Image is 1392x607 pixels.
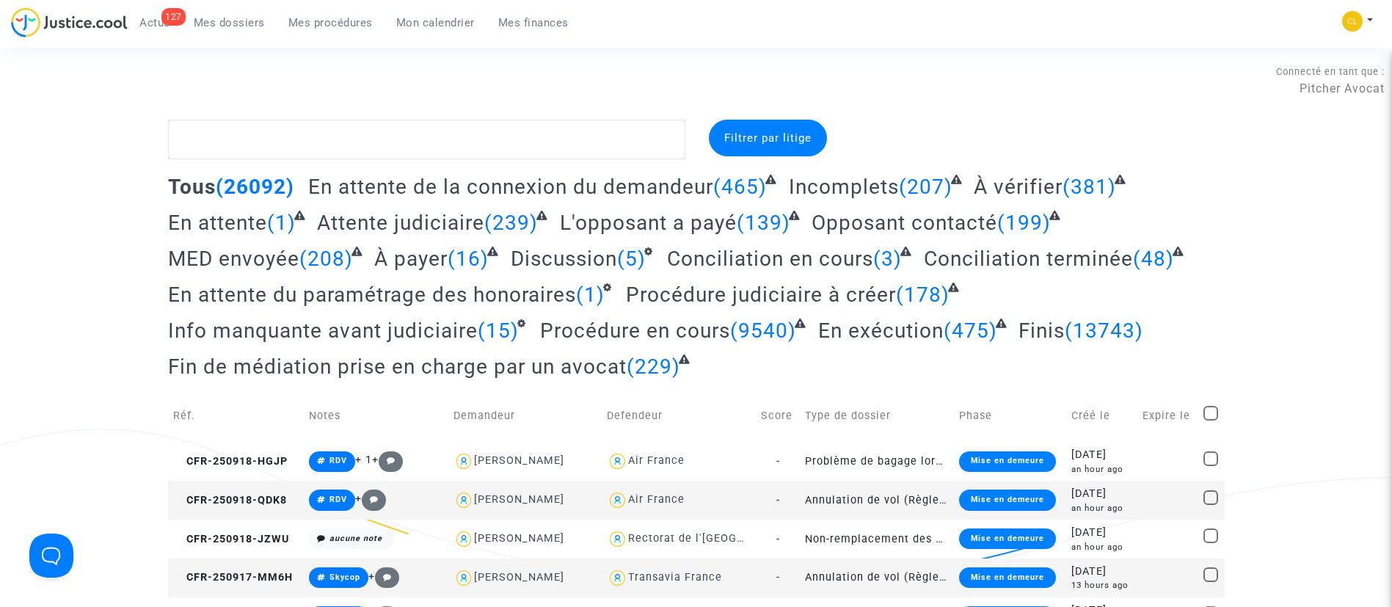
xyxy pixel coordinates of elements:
[168,283,576,307] span: En attente du paramétrage des honoraires
[944,319,997,343] span: (475)
[173,455,288,468] span: CFR-250918-HGJP
[756,390,800,442] td: Score
[1342,11,1363,32] img: 6fca9af68d76bfc0a5525c74dfee314f
[308,175,713,199] span: En attente de la connexion du demandeur
[800,520,954,559] td: Non-remplacement des professeurs/enseignants absents
[1071,447,1132,463] div: [DATE]
[954,390,1067,442] td: Phase
[478,319,519,343] span: (15)
[453,528,475,550] img: icon-user.svg
[628,493,685,506] div: Air France
[299,247,353,271] span: (208)
[168,247,299,271] span: MED envoyée
[959,528,1056,549] div: Mise en demeure
[396,16,475,29] span: Mon calendrier
[511,247,617,271] span: Discussion
[168,355,627,379] span: Fin de médiation prise en charge par un avocat
[1066,390,1137,442] td: Créé le
[713,175,767,199] span: (465)
[924,247,1133,271] span: Conciliation terminée
[474,532,564,545] div: [PERSON_NAME]
[724,131,812,145] span: Filtrer par litige
[372,454,404,466] span: +
[329,534,382,543] i: aucune note
[139,16,170,29] span: Actus
[1071,579,1132,592] div: 13 hours ago
[1137,390,1198,442] td: Expire le
[173,494,287,506] span: CFR-250918-QDK8
[576,283,605,307] span: (1)
[453,567,475,589] img: icon-user.svg
[1071,502,1132,515] div: an hour ago
[812,211,997,235] span: Opposant contacté
[776,533,780,545] span: -
[617,247,646,271] span: (5)
[627,355,680,379] span: (229)
[607,567,628,589] img: icon-user.svg
[1065,319,1143,343] span: (13743)
[607,451,628,472] img: icon-user.svg
[800,442,954,481] td: Problème de bagage lors d'un voyage en avion
[29,534,73,578] iframe: Help Scout Beacon - Open
[959,567,1056,588] div: Mise en demeure
[498,16,569,29] span: Mes finances
[1019,319,1065,343] span: Finis
[602,390,756,442] td: Defendeur
[776,455,780,468] span: -
[448,390,602,442] td: Demandeur
[959,451,1056,472] div: Mise en demeure
[168,175,216,199] span: Tous
[355,454,372,466] span: + 1
[329,573,360,582] span: Skycop
[128,12,182,34] a: 127Actus
[789,175,899,199] span: Incomplets
[368,570,400,583] span: +
[997,211,1051,235] span: (199)
[317,211,484,235] span: Attente judiciaire
[899,175,952,199] span: (207)
[487,12,580,34] a: Mes finances
[182,12,277,34] a: Mes dossiers
[1133,247,1174,271] span: (48)
[628,454,685,467] div: Air France
[959,490,1056,510] div: Mise en demeure
[800,559,954,597] td: Annulation de vol (Règlement CE n°261/2004)
[304,390,448,442] td: Notes
[453,490,475,511] img: icon-user.svg
[974,175,1063,199] span: À vérifier
[1071,525,1132,541] div: [DATE]
[355,492,387,505] span: +
[1276,66,1385,77] span: Connecté en tant que :
[168,211,267,235] span: En attente
[288,16,373,29] span: Mes procédures
[776,494,780,506] span: -
[329,495,347,504] span: RDV
[667,247,873,271] span: Conciliation en cours
[453,451,475,472] img: icon-user.svg
[173,571,293,584] span: CFR-250917-MM6H
[448,247,489,271] span: (16)
[540,319,730,343] span: Procédure en cours
[474,454,564,467] div: [PERSON_NAME]
[1063,175,1116,199] span: (381)
[560,211,737,235] span: L'opposant a payé
[607,490,628,511] img: icon-user.svg
[1071,486,1132,502] div: [DATE]
[628,532,815,545] div: Rectorat de l'[GEOGRAPHIC_DATA]
[216,175,294,199] span: (26092)
[267,211,296,235] span: (1)
[329,456,347,465] span: RDV
[800,390,954,442] td: Type de dossier
[277,12,385,34] a: Mes procédures
[474,571,564,584] div: [PERSON_NAME]
[161,8,186,26] div: 127
[626,283,896,307] span: Procédure judiciaire à créer
[1071,463,1132,476] div: an hour ago
[374,247,448,271] span: À payer
[873,247,902,271] span: (3)
[776,571,780,584] span: -
[1071,541,1132,553] div: an hour ago
[1071,564,1132,580] div: [DATE]
[800,481,954,520] td: Annulation de vol (Règlement CE n°261/2004)
[11,7,128,37] img: jc-logo.svg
